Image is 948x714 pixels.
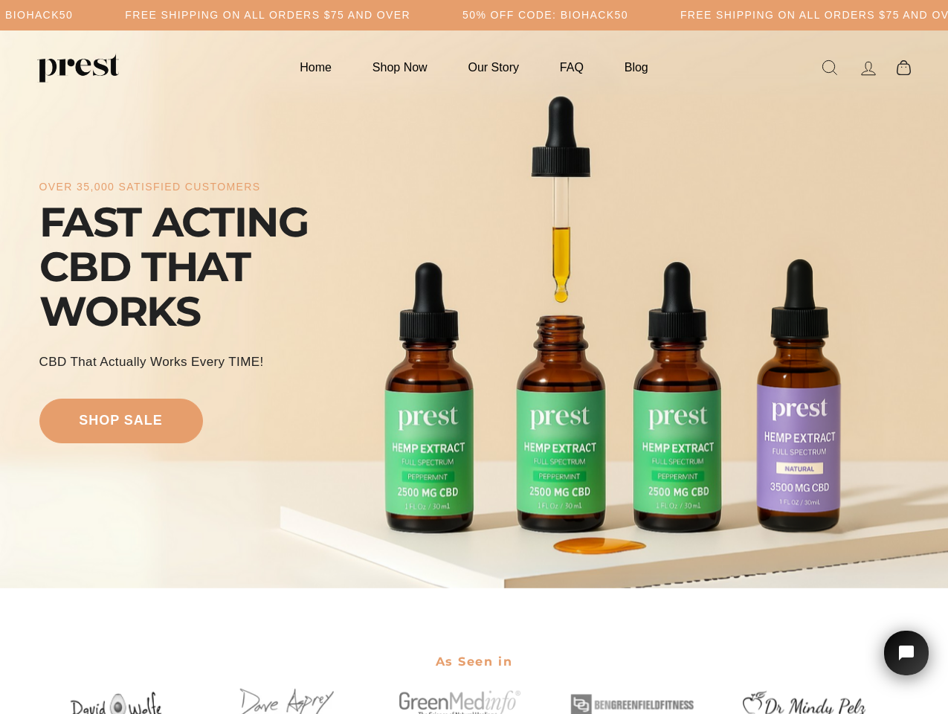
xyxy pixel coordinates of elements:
[462,9,628,22] h5: 50% OFF CODE: BIOHACK50
[281,53,350,82] a: Home
[281,53,666,82] ul: Primary
[37,53,119,83] img: PREST ORGANICS
[125,9,410,22] h5: Free Shipping on all orders $75 and over
[865,610,948,714] iframe: Tidio Chat
[450,53,538,82] a: Our Story
[39,399,203,443] a: shop sale
[39,181,261,193] div: over 35,000 satisfied customers
[39,645,909,678] h2: As Seen in
[541,53,602,82] a: FAQ
[354,53,446,82] a: Shop Now
[606,53,667,82] a: Blog
[39,353,264,371] div: CBD That Actually Works every TIME!
[39,200,374,334] div: FAST ACTING CBD THAT WORKS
